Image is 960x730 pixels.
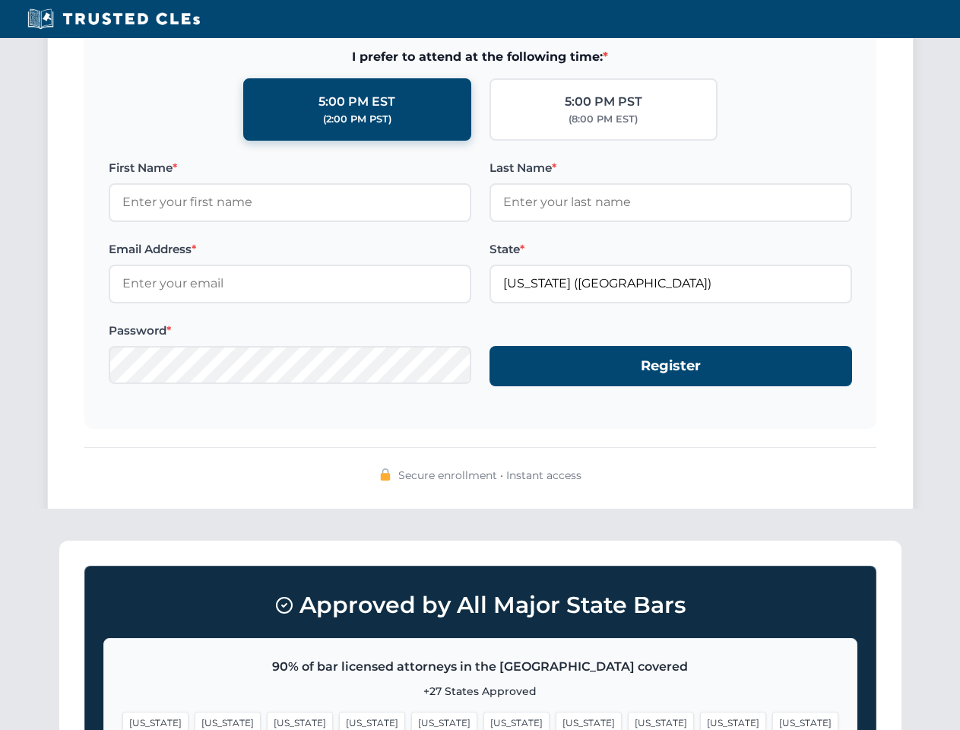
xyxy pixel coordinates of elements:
[490,346,852,386] button: Register
[109,47,852,67] span: I prefer to attend at the following time:
[565,92,642,112] div: 5:00 PM PST
[103,585,857,626] h3: Approved by All Major State Bars
[379,468,391,481] img: 🔒
[109,240,471,259] label: Email Address
[490,240,852,259] label: State
[23,8,204,30] img: Trusted CLEs
[109,183,471,221] input: Enter your first name
[398,467,581,484] span: Secure enrollment • Instant access
[490,265,852,303] input: Florida (FL)
[323,112,391,127] div: (2:00 PM PST)
[122,683,838,700] p: +27 States Approved
[109,265,471,303] input: Enter your email
[109,322,471,340] label: Password
[490,183,852,221] input: Enter your last name
[122,657,838,677] p: 90% of bar licensed attorneys in the [GEOGRAPHIC_DATA] covered
[490,159,852,177] label: Last Name
[318,92,395,112] div: 5:00 PM EST
[569,112,638,127] div: (8:00 PM EST)
[109,159,471,177] label: First Name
